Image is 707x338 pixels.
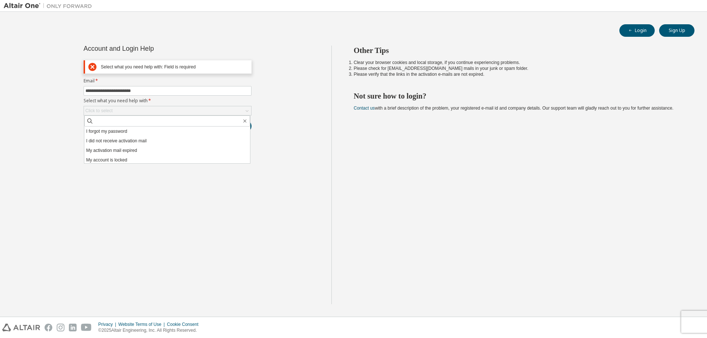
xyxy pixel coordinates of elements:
img: altair_logo.svg [2,324,40,331]
img: youtube.svg [81,324,92,331]
span: with a brief description of the problem, your registered e-mail id and company details. Our suppo... [354,106,673,111]
div: Website Terms of Use [118,321,167,327]
div: Cookie Consent [167,321,203,327]
li: Please check for [EMAIL_ADDRESS][DOMAIN_NAME] mails in your junk or spam folder. [354,65,682,71]
img: Altair One [4,2,96,10]
h2: Not sure how to login? [354,91,682,101]
li: Clear your browser cookies and local storage, if you continue experiencing problems. [354,60,682,65]
h2: Other Tips [354,46,682,55]
div: Select what you need help with: Field is required [101,64,248,70]
div: Privacy [98,321,118,327]
button: Login [619,24,655,37]
button: Sign Up [659,24,694,37]
a: Contact us [354,106,375,111]
img: instagram.svg [57,324,64,331]
li: Please verify that the links in the activation e-mails are not expired. [354,71,682,77]
label: Email [84,78,252,84]
div: Click to select [85,108,113,114]
div: Click to select [84,106,251,115]
li: I forgot my password [84,127,250,136]
img: facebook.svg [45,324,52,331]
label: Select what you need help with [84,98,252,104]
p: © 2025 Altair Engineering, Inc. All Rights Reserved. [98,327,203,334]
img: linkedin.svg [69,324,77,331]
div: Account and Login Help [84,46,218,51]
